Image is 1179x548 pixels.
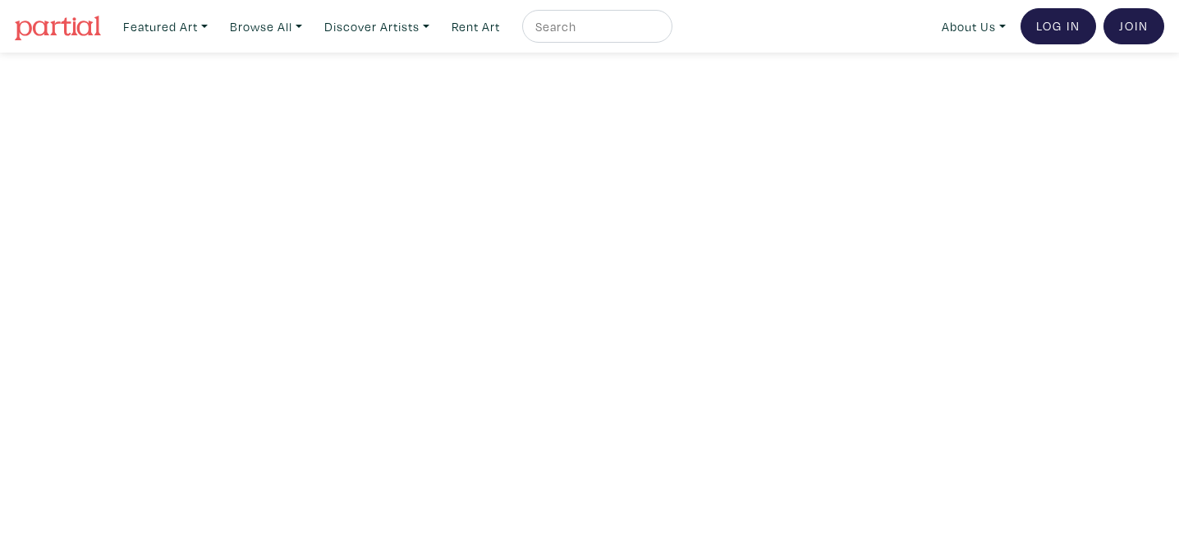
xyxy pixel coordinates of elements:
a: About Us [934,10,1013,44]
input: Search [534,16,657,37]
a: Featured Art [116,10,215,44]
a: Discover Artists [317,10,437,44]
a: Log In [1021,8,1096,44]
a: Join [1103,8,1164,44]
a: Browse All [222,10,310,44]
a: Rent Art [444,10,507,44]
